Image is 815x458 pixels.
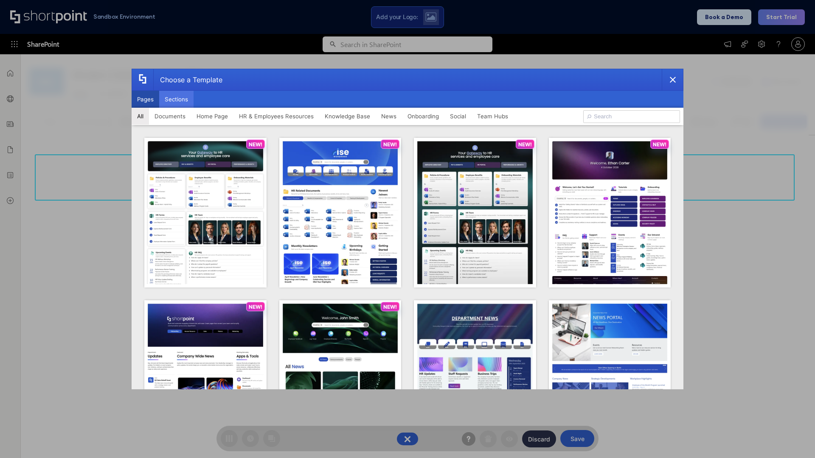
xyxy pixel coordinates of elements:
div: Choose a Template [153,69,222,90]
button: Team Hubs [472,108,514,125]
button: All [132,108,149,125]
button: Onboarding [402,108,444,125]
button: Knowledge Base [319,108,376,125]
button: News [376,108,402,125]
p: NEW! [653,141,666,148]
p: NEW! [383,304,397,310]
button: Social [444,108,472,125]
p: NEW! [249,304,262,310]
button: Documents [149,108,191,125]
button: Home Page [191,108,233,125]
button: Pages [132,91,159,108]
p: NEW! [249,141,262,148]
iframe: Chat Widget [773,417,815,458]
button: HR & Employees Resources [233,108,319,125]
input: Search [583,110,680,123]
button: Sections [159,91,194,108]
p: NEW! [383,141,397,148]
div: template selector [132,69,683,389]
p: NEW! [518,141,532,148]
